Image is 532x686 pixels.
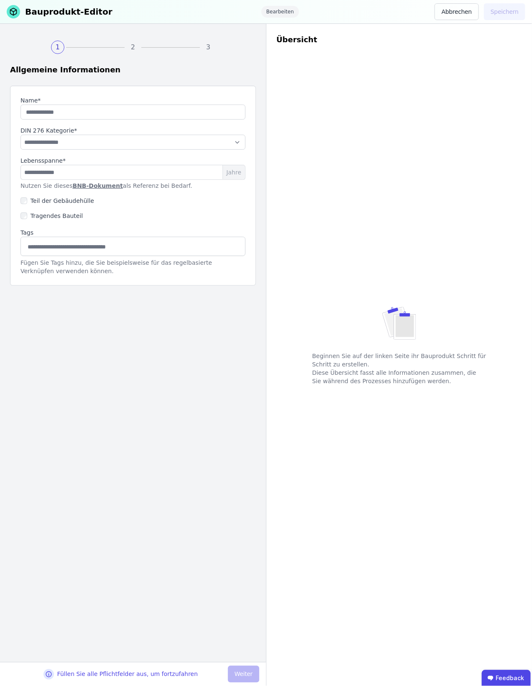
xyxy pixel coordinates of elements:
[20,182,246,190] p: Nutzen Sie dieses als Referenz bei Bedarf.
[228,666,259,683] button: Weiter
[20,126,246,135] label: audits.requiredField
[25,6,113,18] div: Bauprodukt-Editor
[202,41,215,54] div: 3
[20,96,246,105] label: Name*
[27,212,83,220] label: Tragendes Bauteil
[73,182,123,189] a: BNB-Dokument
[27,197,94,205] label: Teil der Gebäudehülle
[435,3,479,20] button: Abbrechen
[51,41,64,54] div: 1
[223,165,245,179] span: Jahre
[126,41,140,54] div: 2
[57,670,198,678] div: Füllen Sie alle Pflichtfelder aus, um fortzufahren
[382,302,416,345] img: BPENotFoundIcon
[306,345,493,392] span: Beginnen Sie auf der linken Seite ihr Bauprodukt Schritt für Schritt zu erstellen. Diese Übersich...
[484,3,525,20] button: Speichern
[10,64,256,76] div: Allgemeine Informationen
[276,34,522,46] div: Übersicht
[20,156,66,165] label: Lebensspanne*
[20,228,246,237] label: Tags
[20,259,246,275] div: Fügen Sie Tags hinzu, die Sie beispielsweise für das regelbasierte Verknüpfen verwenden können.
[261,6,299,18] div: Bearbeiten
